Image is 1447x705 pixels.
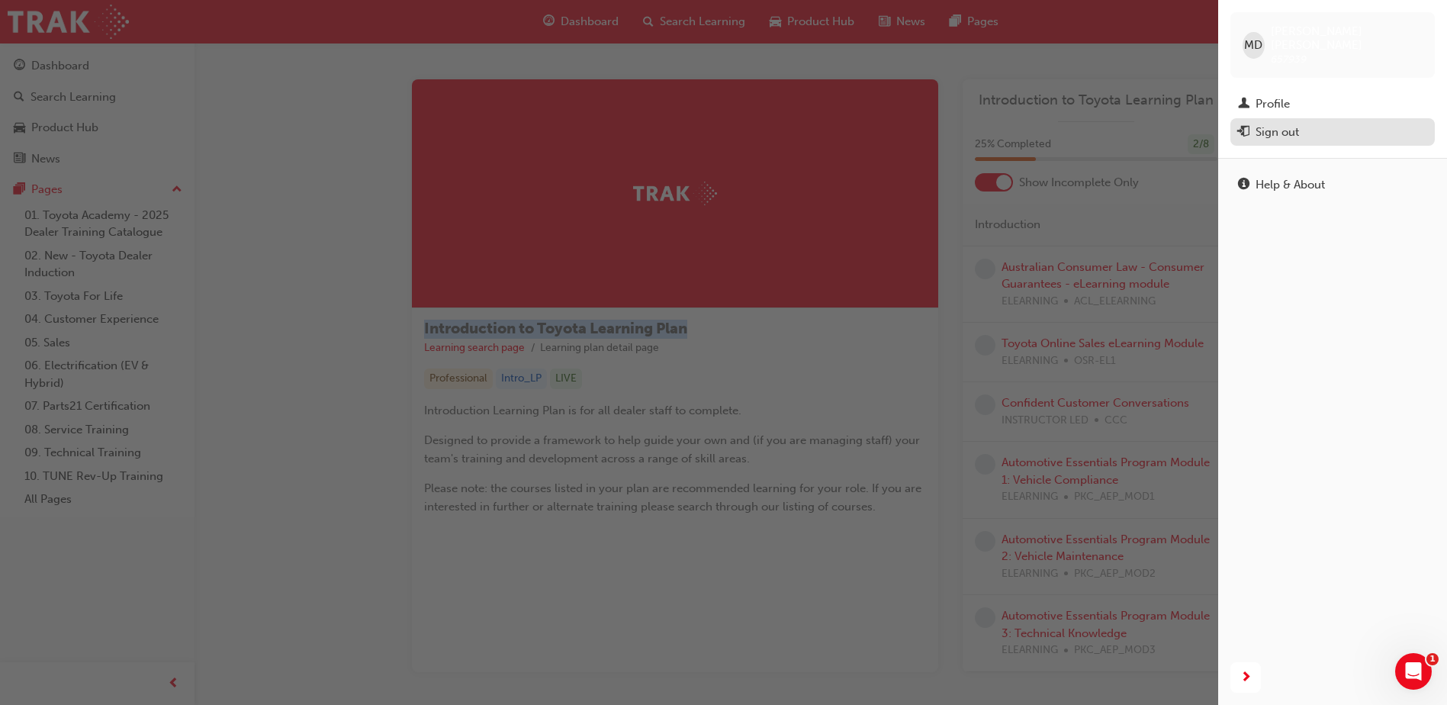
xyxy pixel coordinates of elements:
a: Profile [1230,90,1435,118]
span: exit-icon [1238,126,1249,140]
span: 1 [1426,653,1439,665]
span: man-icon [1238,98,1249,111]
span: info-icon [1238,179,1249,192]
iframe: Intercom live chat [1395,653,1432,690]
span: 657939 [1271,53,1307,66]
a: Help & About [1230,171,1435,199]
div: Profile [1256,95,1290,113]
span: MD [1244,37,1262,54]
div: Help & About [1256,176,1325,194]
span: [PERSON_NAME] [PERSON_NAME] [1271,24,1423,52]
div: Sign out [1256,124,1299,141]
button: Sign out [1230,118,1435,146]
span: next-icon [1240,668,1252,687]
